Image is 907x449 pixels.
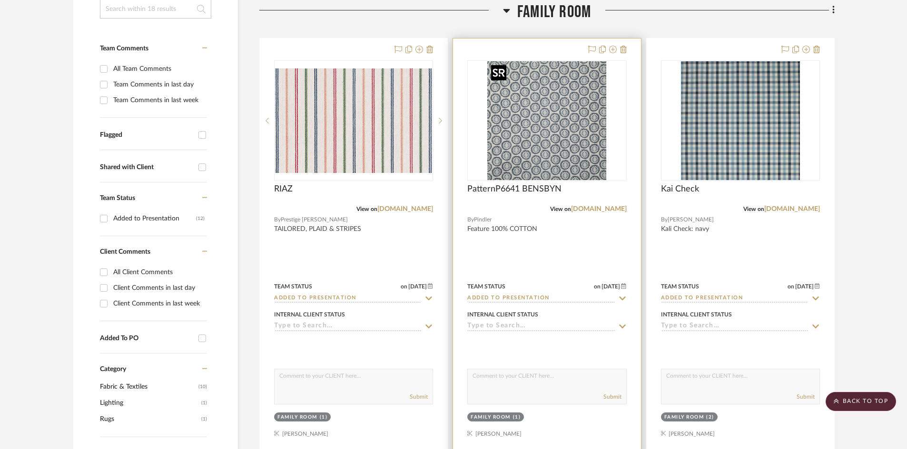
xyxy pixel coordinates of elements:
input: Type to Search… [467,294,615,303]
span: By [467,215,474,224]
span: on [594,284,601,289]
span: Kai Check [661,184,699,194]
span: Fabric & Textiles [100,379,196,395]
span: Prestige [PERSON_NAME] [281,215,348,224]
span: PatternP6641 BENSBYN [467,184,562,194]
div: (1) [513,414,521,421]
button: Submit [797,392,815,401]
div: Added to Presentation [113,211,196,226]
span: By [274,215,281,224]
a: [DOMAIN_NAME] [571,206,627,212]
span: RIAZ [274,184,293,194]
div: (1) [320,414,328,421]
div: Client Comments in last week [113,296,205,311]
div: All Client Comments [113,265,205,280]
input: Type to Search… [661,294,808,303]
span: Pindler [474,215,492,224]
img: RIAZ [275,68,432,173]
span: Team Status [100,195,135,201]
input: Type to Search… [274,294,422,303]
span: Team Comments [100,45,148,52]
span: Lighting [100,395,199,411]
span: Client Comments [100,248,150,255]
div: Team Comments in last week [113,93,205,108]
span: (10) [198,379,207,394]
div: Team Status [467,282,505,291]
span: [DATE] [794,283,815,290]
div: Internal Client Status [467,310,538,319]
span: View on [356,206,377,212]
span: View on [550,206,571,212]
scroll-to-top-button: BACK TO TOP [826,392,896,411]
span: (1) [201,395,207,411]
div: Team Comments in last day [113,77,205,92]
div: Added To PO [100,334,194,343]
input: Type to Search… [274,322,422,331]
div: (2) [706,414,714,421]
span: [DATE] [601,283,621,290]
div: Team Status [661,282,699,291]
span: Rugs [100,411,199,427]
div: Internal Client Status [274,310,345,319]
span: (1) [201,411,207,427]
a: [DOMAIN_NAME] [764,206,820,212]
input: Type to Search… [467,322,615,331]
span: on [788,284,794,289]
button: Submit [410,392,428,401]
div: All Team Comments [113,61,205,76]
div: 0 [468,61,626,181]
span: View on [743,206,764,212]
div: Family Room [664,414,704,421]
a: [DOMAIN_NAME] [377,206,433,212]
span: [PERSON_NAME] [668,215,714,224]
div: Family Room [277,414,317,421]
button: Submit [603,392,621,401]
div: (12) [196,211,205,226]
div: Internal Client Status [661,310,732,319]
div: Family Room [471,414,511,421]
div: 0 [275,61,433,181]
input: Type to Search… [661,322,808,331]
div: Flagged [100,131,194,139]
img: Kai Check [681,61,800,180]
span: Category [100,365,126,373]
div: Client Comments in last day [113,280,205,296]
span: on [401,284,407,289]
div: Team Status [274,282,312,291]
img: PatternP6641 BENSBYN [487,61,606,180]
span: By [661,215,668,224]
span: [DATE] [407,283,428,290]
span: Family Room [517,2,591,22]
div: Shared with Client [100,163,194,172]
